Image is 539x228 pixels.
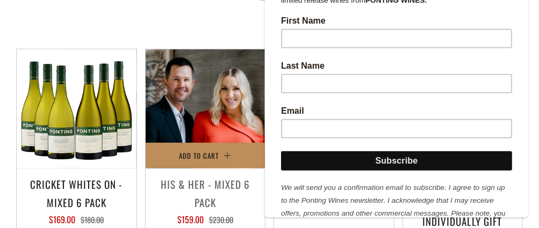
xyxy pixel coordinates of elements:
span: Add to Cart [179,150,219,161]
span: $169.00 [49,213,75,226]
span: $230.00 [209,214,233,225]
p: Hear [PERSON_NAME]'s commentary on the world of cricket, sport and wine. [16,165,247,186]
span: $180.00 [81,214,104,225]
p: Join [PERSON_NAME]'s team at and as a welcome, get [16,145,247,165]
span: $159.00 [177,213,204,226]
h3: CRICKET WHITES ON - MIXED 6 PACK [22,175,131,211]
strong: JOIN THE FIRST XI [83,125,180,137]
strong: $25 off your first order. [26,156,106,164]
strong: PONTING WINES. [100,197,162,205]
p: Be the first to get notified of exclusive offers, private online events and limited release wines... [16,186,247,206]
strong: PONTING WINES [123,146,182,154]
button: Add to Cart [146,143,265,168]
h3: His & Her - Mixed 6 Pack [151,175,260,211]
